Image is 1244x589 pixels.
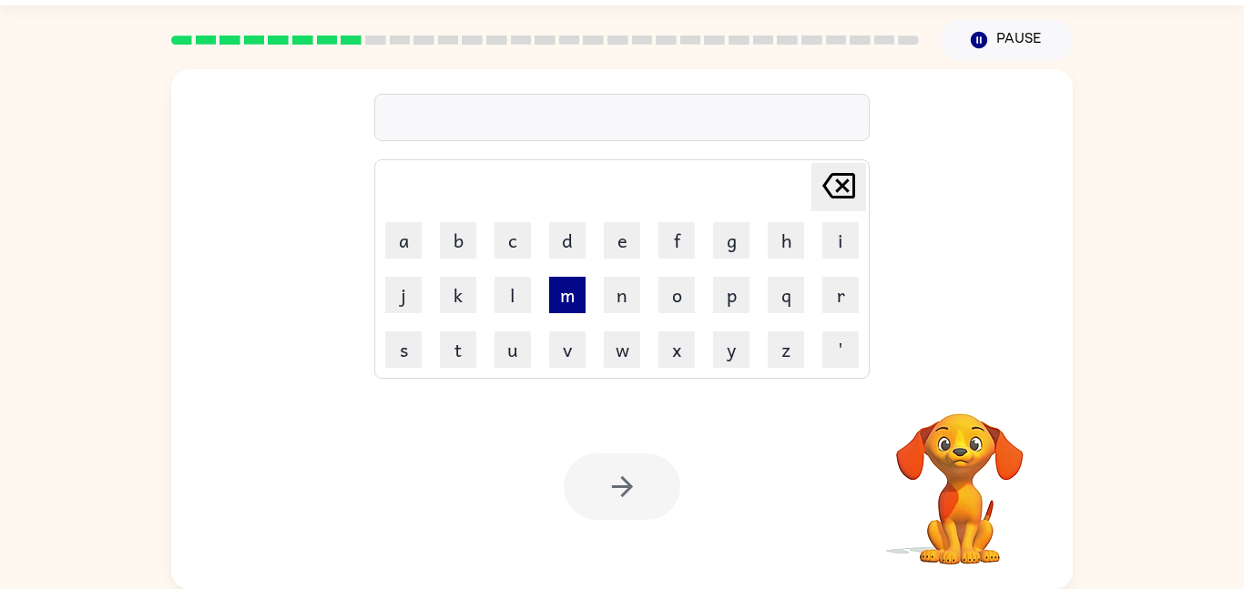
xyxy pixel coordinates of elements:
button: u [495,331,531,368]
button: f [658,222,695,259]
button: j [385,277,422,313]
video: Your browser must support playing .mp4 files to use Literably. Please try using another browser. [869,385,1051,567]
button: k [440,277,476,313]
button: c [495,222,531,259]
button: n [604,277,640,313]
button: Pause [941,19,1073,61]
button: l [495,277,531,313]
button: b [440,222,476,259]
button: p [713,277,749,313]
button: z [768,331,804,368]
button: o [658,277,695,313]
button: a [385,222,422,259]
button: w [604,331,640,368]
button: x [658,331,695,368]
button: s [385,331,422,368]
button: h [768,222,804,259]
button: i [822,222,859,259]
button: v [549,331,586,368]
button: e [604,222,640,259]
button: r [822,277,859,313]
button: t [440,331,476,368]
button: g [713,222,749,259]
button: q [768,277,804,313]
button: ' [822,331,859,368]
button: d [549,222,586,259]
button: m [549,277,586,313]
button: y [713,331,749,368]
